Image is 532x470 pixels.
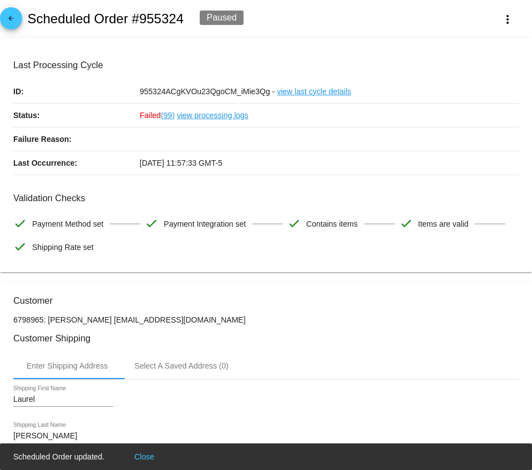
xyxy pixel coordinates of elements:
[399,217,413,230] mat-icon: check
[177,104,249,127] a: view processing logs
[32,212,103,236] span: Payment Method set
[13,451,158,462] simple-snack-bar: Scheduled Order updated.
[27,361,108,370] div: Enter Shipping Address
[13,295,519,306] h3: Customer
[277,80,351,103] a: view last cycle details
[161,104,175,127] a: (99)
[200,11,243,25] div: Paused
[13,80,140,103] p: ID:
[287,217,301,230] mat-icon: check
[13,193,519,203] h3: Validation Checks
[27,11,184,27] h2: Scheduled Order #955324
[4,14,18,28] mat-icon: arrow_back
[140,87,275,96] span: 955324ACgKVOu23QgoCM_iMie3Qg -
[13,151,140,175] p: Last Occurrence:
[134,361,229,370] div: Select A Saved Address (0)
[418,212,469,236] span: Items are valid
[164,212,246,236] span: Payment Integration set
[140,159,222,167] span: [DATE] 11:57:33 GMT-5
[13,60,519,70] h3: Last Processing Cycle
[13,333,519,344] h3: Customer Shipping
[13,315,519,324] p: 6798965: [PERSON_NAME] [EMAIL_ADDRESS][DOMAIN_NAME]
[13,127,140,151] p: Failure Reason:
[13,104,140,127] p: Status:
[501,13,514,26] mat-icon: more_vert
[13,395,113,404] input: Shipping First Name
[32,236,94,259] span: Shipping Rate set
[13,432,113,441] input: Shipping Last Name
[140,111,175,120] span: Failed
[13,217,27,230] mat-icon: check
[306,212,358,236] span: Contains items
[13,240,27,253] mat-icon: check
[145,217,158,230] mat-icon: check
[131,451,158,462] button: Close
